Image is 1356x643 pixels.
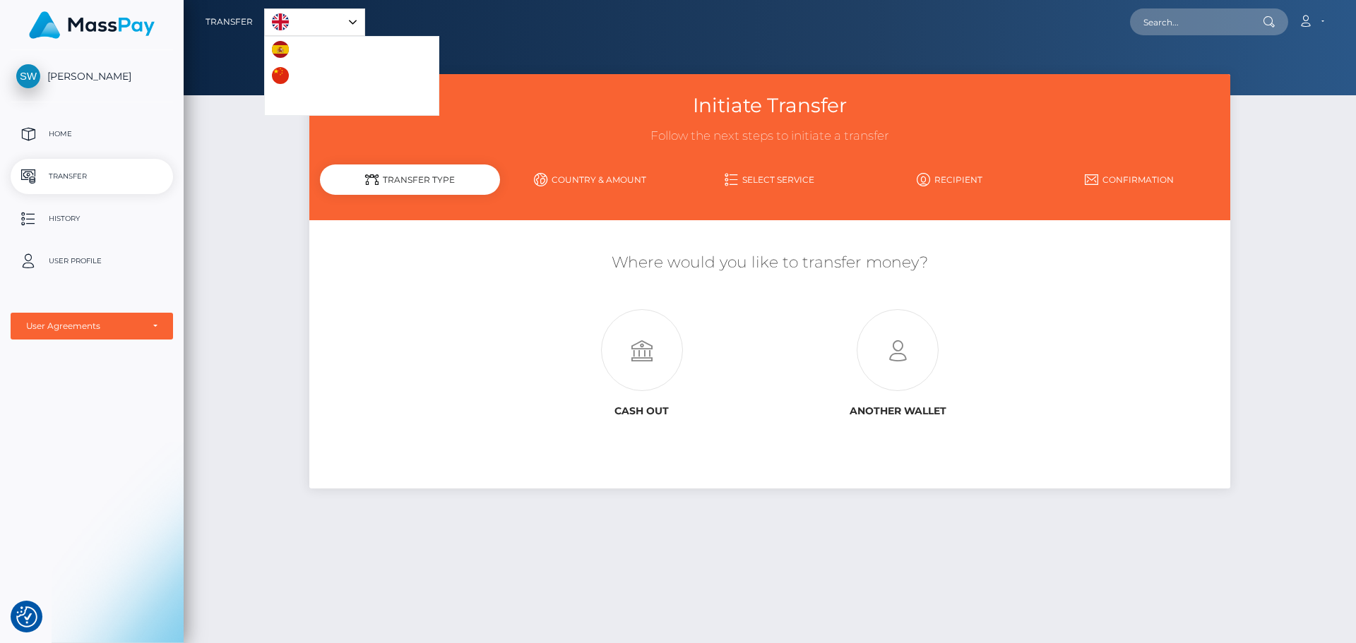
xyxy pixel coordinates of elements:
[525,405,759,417] h6: Cash out
[680,167,860,192] a: Select Service
[16,124,167,145] p: Home
[29,11,155,39] img: MassPay
[780,405,1015,417] h6: Another wallet
[16,606,37,627] button: Consent Preferences
[11,313,173,339] button: User Agreements
[16,606,37,627] img: Revisit consent button
[1040,167,1220,192] a: Confirmation
[500,167,680,192] a: Country & Amount
[264,36,439,116] ul: Language list
[16,208,167,229] p: History
[860,167,1040,192] a: Recipient
[1130,8,1263,35] input: Search...
[16,251,167,272] p: User Profile
[320,252,1219,274] h5: Where would you like to transfer money?
[265,63,351,89] a: 中文 (简体)
[264,8,365,36] aside: Language selected: English
[11,70,173,83] span: [PERSON_NAME]
[11,159,173,194] a: Transfer
[264,8,365,36] div: Language
[320,128,1219,145] h3: Follow the next steps to initiate a transfer
[11,201,173,236] a: History
[320,92,1219,119] h3: Initiate Transfer
[16,166,167,187] p: Transfer
[11,244,173,279] a: User Profile
[265,9,364,35] a: English
[11,116,173,152] a: Home
[26,320,142,332] div: User Agreements
[265,37,344,63] a: Español
[265,89,439,115] a: Português ([GEOGRAPHIC_DATA])
[320,164,500,195] div: Transfer Type
[206,7,253,37] a: Transfer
